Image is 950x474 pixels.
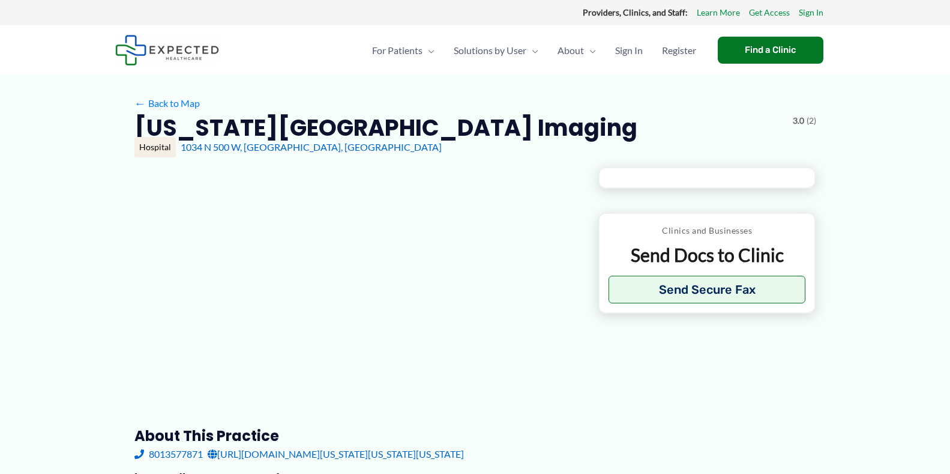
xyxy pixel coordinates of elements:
nav: Primary Site Navigation [362,29,706,71]
a: Find a Clinic [718,37,823,64]
h2: [US_STATE][GEOGRAPHIC_DATA] Imaging [134,113,637,142]
strong: Providers, Clinics, and Staff: [583,7,688,17]
span: Solutions by User [454,29,526,71]
a: Sign In [606,29,652,71]
span: Menu Toggle [584,29,596,71]
p: Clinics and Businesses [609,223,806,239]
button: Send Secure Fax [609,276,806,303]
a: 8013577871 [134,445,203,463]
span: 3.0 [793,113,804,129]
a: Sign In [799,5,823,20]
a: [URL][DOMAIN_NAME][US_STATE][US_STATE][US_STATE] [208,445,464,463]
a: Solutions by UserMenu Toggle [444,29,548,71]
span: Register [662,29,696,71]
img: Expected Healthcare Logo - side, dark font, small [115,35,219,65]
a: Learn More [697,5,740,20]
a: Get Access [749,5,790,20]
a: ←Back to Map [134,94,200,112]
span: Menu Toggle [422,29,434,71]
span: ← [134,97,146,109]
a: 1034 N 500 W, [GEOGRAPHIC_DATA], [GEOGRAPHIC_DATA] [181,141,442,153]
span: Sign In [615,29,643,71]
span: About [558,29,584,71]
a: AboutMenu Toggle [548,29,606,71]
span: (2) [807,113,816,129]
p: Send Docs to Clinic [609,243,806,267]
h3: About this practice [134,427,579,445]
div: Hospital [134,137,176,157]
a: Register [652,29,706,71]
a: For PatientsMenu Toggle [362,29,444,71]
span: For Patients [372,29,422,71]
span: Menu Toggle [526,29,538,71]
